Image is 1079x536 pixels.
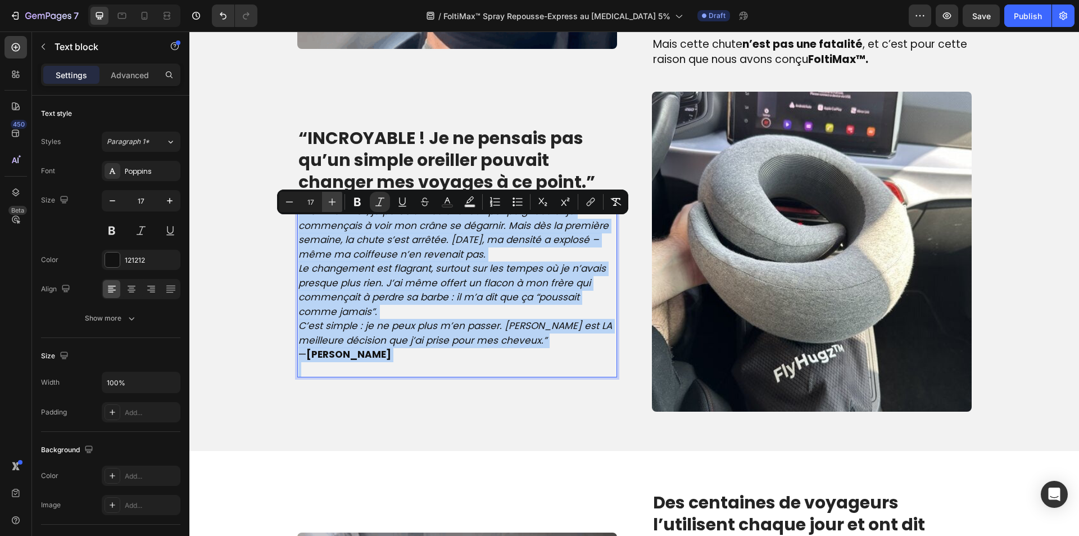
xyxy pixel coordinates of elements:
[41,443,96,458] div: Background
[41,308,180,328] button: Show more
[963,4,1000,27] button: Save
[8,206,27,215] div: Beta
[463,60,782,380] img: gempages_540190890933617569-d56358f7-03bf-4d37-8669-3dd429866486.jpg
[107,137,149,147] span: Paragraph 1*
[125,501,178,511] div: Add...
[74,9,79,22] p: 7
[125,255,178,265] div: 121212
[41,193,71,208] div: Size
[111,69,149,81] p: Advanced
[443,10,670,22] span: FoltiMax™ Spray Repousse-Express au [MEDICAL_DATA] 5%
[277,190,628,214] div: Editor contextual toolbar
[1004,4,1051,27] button: Publish
[41,377,60,388] div: Width
[972,11,991,21] span: Save
[125,471,178,481] div: Add...
[41,407,67,417] div: Padding
[189,31,1079,536] iframe: Design area
[41,109,72,119] div: Text style
[41,500,61,510] div: Image
[438,10,441,22] span: /
[102,372,180,393] input: Auto
[85,313,137,324] div: Show more
[41,349,71,364] div: Size
[41,471,58,481] div: Color
[11,120,27,129] div: 450
[41,255,58,265] div: Color
[125,408,178,418] div: Add...
[41,137,61,147] div: Styles
[41,282,72,297] div: Align
[125,166,178,177] div: Poppins
[55,40,150,53] p: Text block
[212,4,257,27] div: Undo/Redo
[1014,10,1042,22] div: Publish
[41,166,55,176] div: Font
[56,69,87,81] p: Settings
[4,4,84,27] button: 7
[102,132,180,152] button: Paragraph 1*
[709,11,726,21] span: Draft
[1041,481,1068,508] div: Open Intercom Messenger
